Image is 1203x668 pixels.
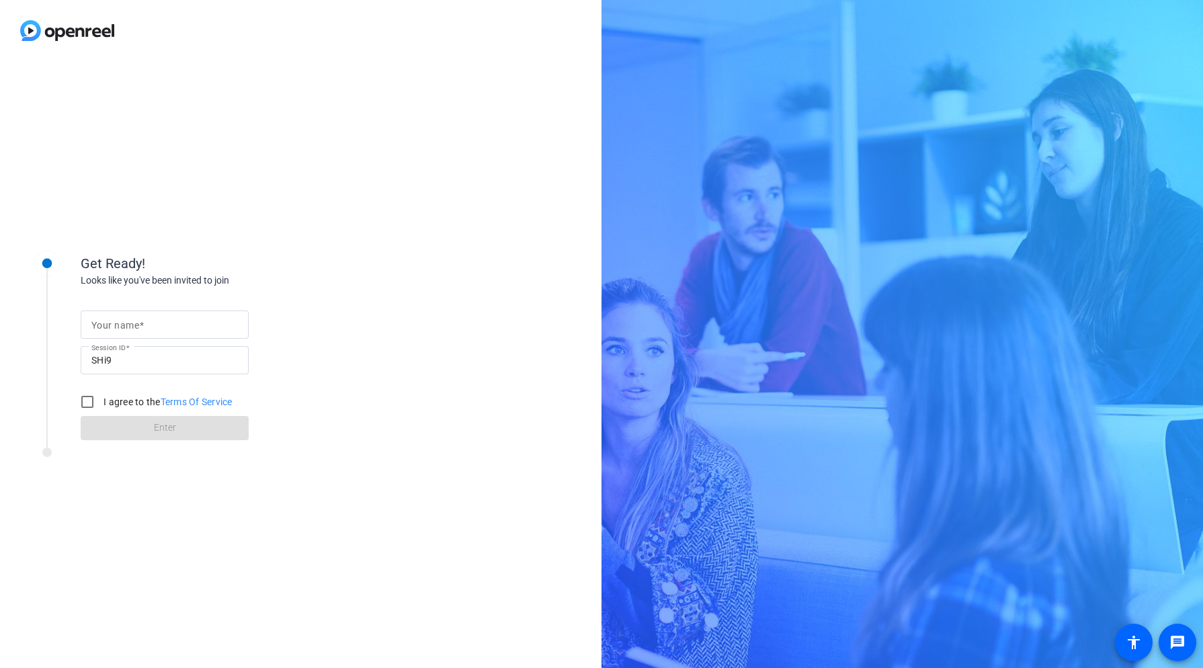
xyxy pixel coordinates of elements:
[91,343,126,351] mat-label: Session ID
[161,396,233,407] a: Terms Of Service
[101,395,233,409] label: I agree to the
[1169,634,1186,651] mat-icon: message
[81,274,349,288] div: Looks like you've been invited to join
[1126,634,1142,651] mat-icon: accessibility
[91,320,139,331] mat-label: Your name
[81,253,349,274] div: Get Ready!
